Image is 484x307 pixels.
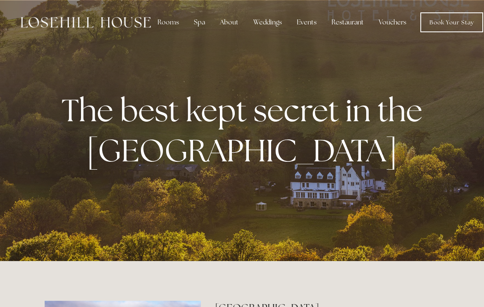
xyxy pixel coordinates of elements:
div: Spa [187,14,212,31]
img: Losehill House [21,17,151,28]
div: Weddings [247,14,288,31]
div: About [213,14,245,31]
div: Restaurant [325,14,370,31]
div: Events [290,14,323,31]
a: Book Your Stay [420,12,483,32]
div: Rooms [151,14,186,31]
strong: The best kept secret in the [GEOGRAPHIC_DATA] [62,90,429,171]
a: Vouchers [372,14,413,31]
